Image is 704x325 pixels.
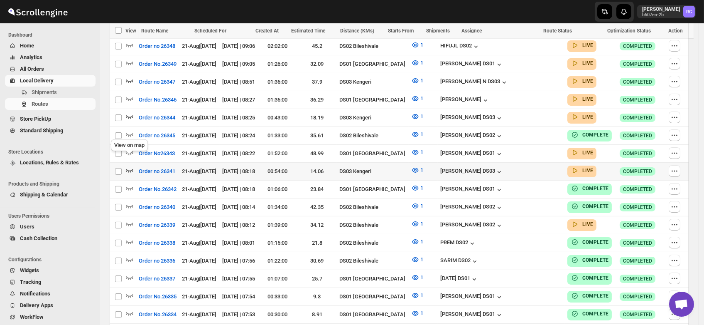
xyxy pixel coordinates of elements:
span: Widgets [20,267,39,273]
div: DS02 Bileshivale [339,203,406,211]
span: Rahul Chopra [683,6,695,17]
button: Order no 26338 [134,236,180,250]
span: Order no 26347 [139,78,175,86]
button: Home [5,40,96,52]
div: 35.61 [300,131,334,140]
span: Optimization Status [607,28,651,34]
span: Store PickUp [20,116,51,122]
span: COMPLETED [623,97,652,103]
div: DS02 Bileshivale [339,239,406,247]
div: 02:02:00 [260,42,295,50]
span: 1 [420,185,423,191]
span: Routes [32,101,48,107]
button: HIFUJL DS02 [440,42,480,51]
div: [PERSON_NAME] DS01 [440,186,503,194]
span: Delivery Apps [20,302,53,308]
div: 01:34:00 [260,203,295,211]
span: Distance (KMs) [340,28,374,34]
div: 32.09 [300,60,334,68]
div: [DATE] | 08:51 [222,78,255,86]
div: 36.29 [300,96,334,104]
button: Routes [5,98,96,110]
div: [DATE] | 09:05 [222,60,255,68]
button: COMPLETE [571,238,608,246]
div: 30.69 [300,257,334,265]
div: 34.12 [300,221,334,229]
div: [DATE] | 08:01 [222,239,255,247]
span: Shipments [426,28,450,34]
button: Order No.26335 [134,290,182,303]
button: 1 [406,38,428,52]
div: DS01 [GEOGRAPHIC_DATA] [339,149,406,158]
button: Shipping & Calendar [5,189,96,201]
span: Configurations [8,256,96,263]
button: LIVE [571,77,593,85]
button: LIVE [571,149,593,157]
b: COMPLETE [582,203,608,209]
span: COMPLETED [623,61,652,67]
span: COMPLETED [623,114,652,121]
button: LIVE [571,166,593,175]
div: 42.35 [300,203,334,211]
div: [DATE] | 07:56 [222,257,255,265]
button: 1 [406,199,428,213]
span: Order no 26345 [139,131,175,140]
div: 14.06 [300,167,334,176]
b: COMPLETE [582,311,608,317]
span: COMPLETED [623,258,652,264]
span: COMPLETED [623,275,652,282]
b: COMPLETE [582,132,608,138]
span: COMPLETED [623,293,652,300]
button: Order No.26346 [134,93,182,107]
b: LIVE [582,221,593,227]
div: DS03 Kengeri [339,167,406,176]
div: 25.7 [300,275,334,283]
div: [PERSON_NAME] DS01 [440,293,503,301]
span: 1 [420,42,423,48]
button: Delivery Apps [5,300,96,311]
div: 9.3 [300,293,334,301]
div: 8.91 [300,310,334,319]
button: Users [5,221,96,233]
div: [DATE] | 09:06 [222,42,255,50]
button: LIVE [571,113,593,121]
b: LIVE [582,168,593,174]
button: [PERSON_NAME] DS02 [440,203,503,212]
span: 21-Aug | [DATE] [182,275,217,282]
button: 1 [406,181,428,195]
div: [PERSON_NAME] DS03 [440,168,503,176]
button: [PERSON_NAME] N DS03 [440,78,508,87]
b: COMPLETE [582,257,608,263]
span: View [125,28,136,34]
div: 21.8 [300,239,334,247]
span: COMPLETED [623,240,652,246]
span: Locations, Rules & Rates [20,159,79,166]
b: LIVE [582,150,593,156]
button: Notifications [5,288,96,300]
span: Route Status [543,28,572,34]
div: [DATE] | 08:18 [222,167,255,176]
span: COMPLETED [623,311,652,318]
div: [DATE] | 08:27 [222,96,255,104]
div: 37.9 [300,78,334,86]
span: Store Locations [8,149,96,155]
div: [PERSON_NAME] DS01 [440,311,503,319]
div: [DATE] | 08:24 [222,131,255,140]
span: 21-Aug | [DATE] [182,311,217,318]
div: DS03 Kengeri [339,78,406,86]
button: 1 [406,164,428,177]
span: 1 [420,292,423,298]
text: RC [686,9,692,15]
button: LIVE [571,220,593,228]
span: Tracking [20,279,41,285]
span: Order No.26335 [139,293,177,301]
span: 21-Aug | [DATE] [182,61,217,67]
span: 1 [420,77,423,84]
span: WorkFlow [20,314,44,320]
button: [PERSON_NAME] [440,96,490,104]
div: DS02 Bileshivale [339,42,406,50]
span: Order no 26348 [139,42,175,50]
span: Assignee [461,28,482,34]
button: 1 [406,235,428,248]
span: 1 [420,238,423,245]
